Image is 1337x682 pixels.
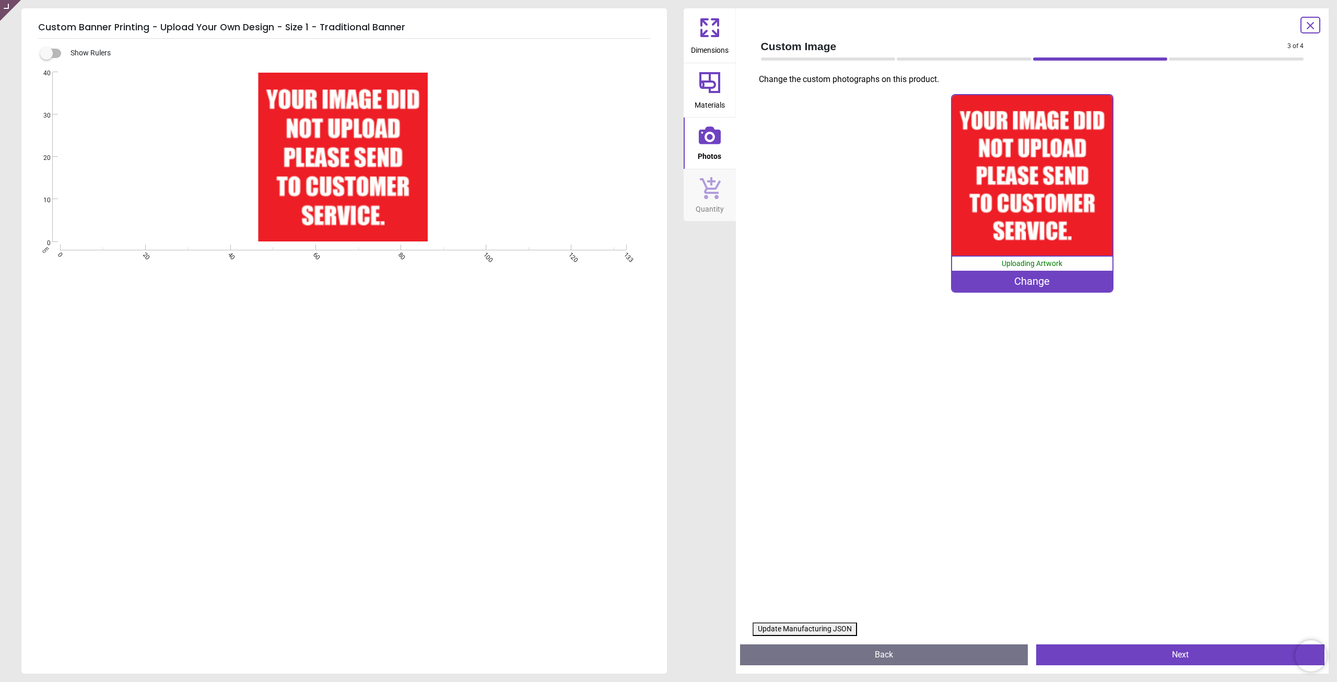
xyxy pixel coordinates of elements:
[46,47,667,60] div: Show Rulers
[1036,644,1324,665] button: Next
[684,63,736,118] button: Materials
[684,169,736,222] button: Quantity
[31,111,51,120] span: 30
[698,146,721,162] span: Photos
[226,251,232,258] span: 40
[1287,42,1304,51] span: 3 of 4
[31,154,51,163] span: 20
[684,8,736,63] button: Dimensions
[691,40,729,56] span: Dimensions
[481,251,488,258] span: 100
[31,196,51,205] span: 10
[753,622,857,636] button: Update Manufacturing JSON
[1295,640,1327,672] iframe: Brevo live chat
[38,17,650,39] h5: Custom Banner Printing - Upload Your Own Design - Size 1 - Traditional Banner
[761,39,1288,54] span: Custom Image
[684,118,736,169] button: Photos
[31,69,51,78] span: 40
[952,271,1112,292] div: Change
[311,251,318,258] span: 60
[695,95,725,111] span: Materials
[759,74,1312,85] p: Change the custom photographs on this product.
[41,245,50,255] span: cm
[31,239,51,248] span: 0
[566,251,573,258] span: 120
[396,251,403,258] span: 80
[740,644,1028,665] button: Back
[621,251,628,258] span: 133
[140,251,147,258] span: 20
[1002,259,1062,268] span: Uploading Artwork
[55,251,62,258] span: 0
[696,199,724,215] span: Quantity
